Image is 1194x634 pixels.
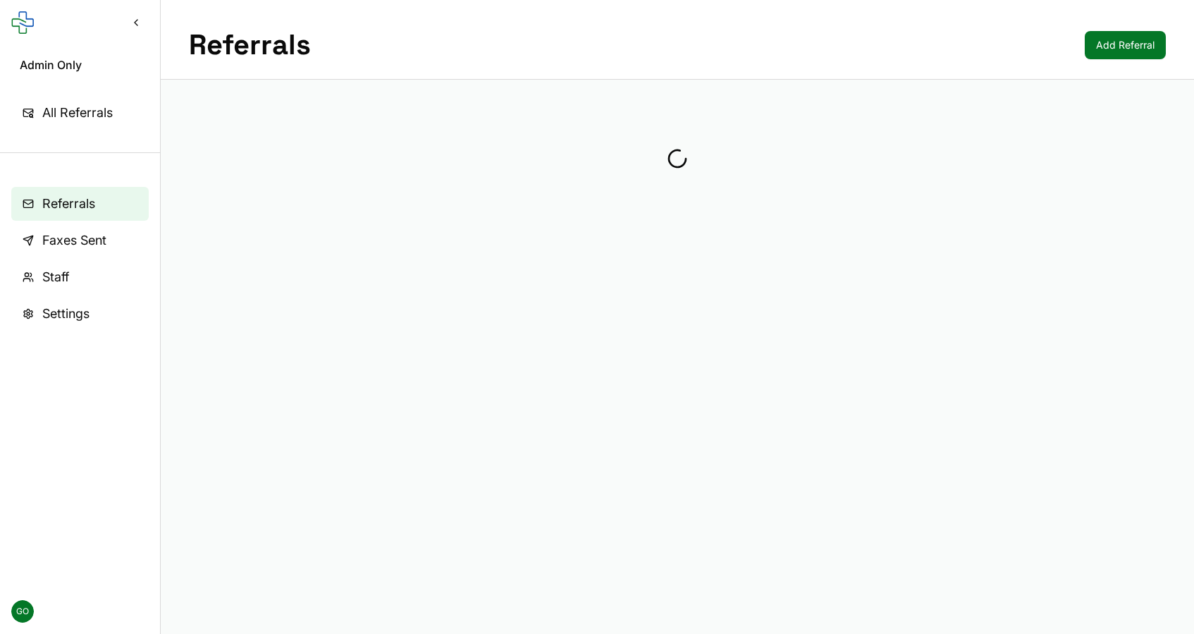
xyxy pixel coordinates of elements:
a: All Referrals [11,96,149,130]
span: Referrals [42,194,95,214]
a: Settings [11,297,149,331]
span: All Referrals [42,103,113,123]
h1: Referrals [189,28,311,62]
span: Settings [42,304,90,324]
span: Staff [42,267,69,287]
span: Admin Only [20,56,140,73]
a: Staff [11,260,149,294]
a: Faxes Sent [11,224,149,257]
a: Referrals [11,187,149,221]
span: Faxes Sent [42,231,106,250]
span: GO [11,600,34,623]
button: Collapse sidebar [123,10,149,35]
a: Add Referral [1085,31,1166,59]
